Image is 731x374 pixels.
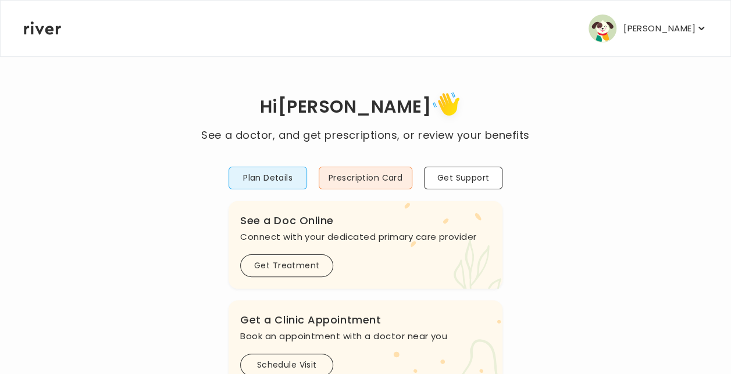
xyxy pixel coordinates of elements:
[201,127,529,143] p: See a doctor, and get prescriptions, or review your benefits
[240,254,333,277] button: Get Treatment
[424,167,502,189] button: Get Support
[240,213,491,229] h3: See a Doc Online
[623,20,696,37] p: [PERSON_NAME]
[319,167,412,189] button: Prescription Card
[589,15,707,42] button: user avatar[PERSON_NAME]
[240,229,491,245] p: Connect with your dedicated primary care provider
[201,88,529,127] h1: Hi [PERSON_NAME]
[240,328,491,344] p: Book an appointment with a doctor near you
[589,15,616,42] img: user avatar
[229,167,307,189] button: Plan Details
[240,312,491,328] h3: Get a Clinic Appointment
